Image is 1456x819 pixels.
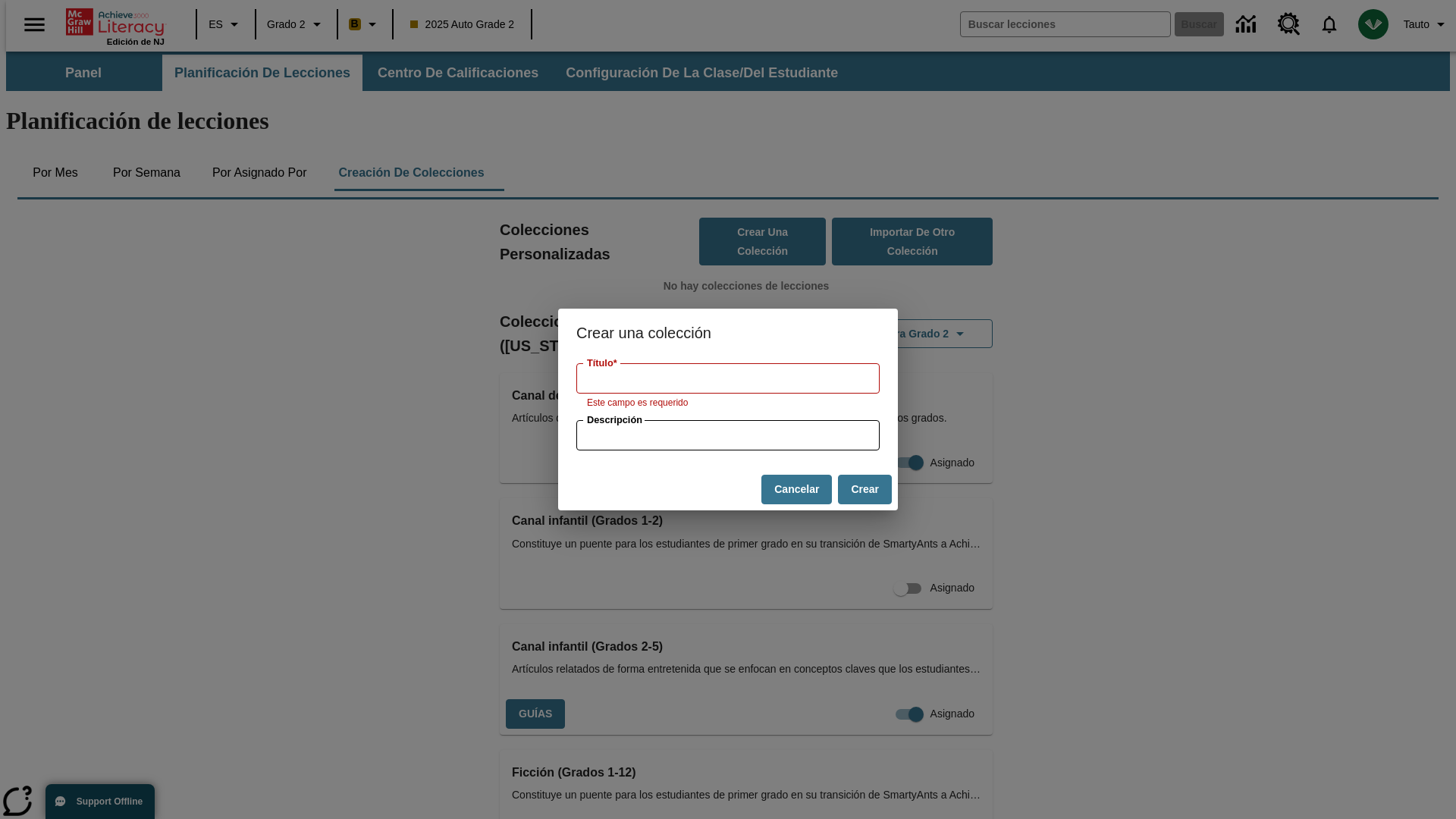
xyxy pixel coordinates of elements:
label: Descripción [587,413,642,427]
h2: Crear una colección [558,309,898,357]
button: Crear [838,475,892,504]
label: Tí­tulo [587,356,617,370]
p: Este campo es requerido [587,396,869,411]
button: Cancelar [761,475,832,504]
